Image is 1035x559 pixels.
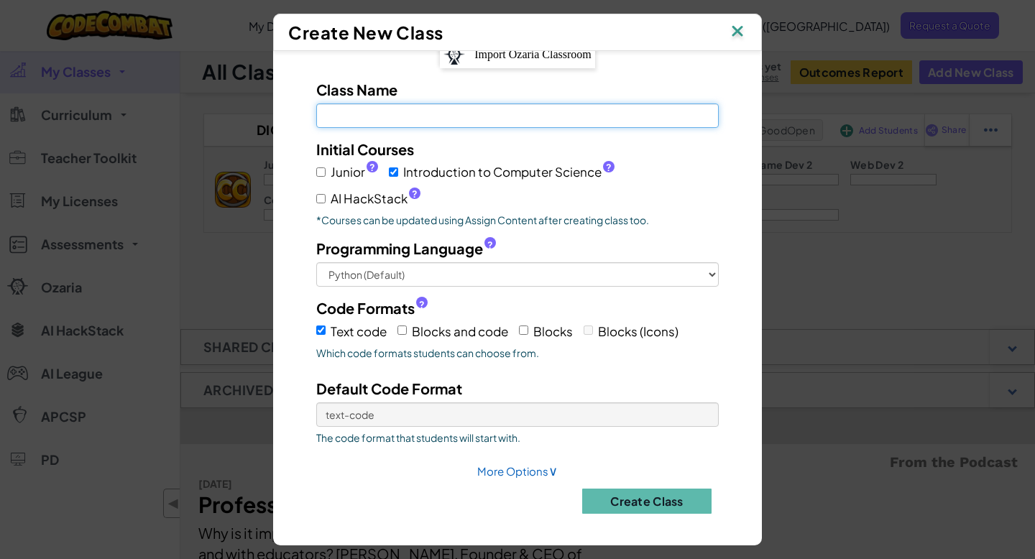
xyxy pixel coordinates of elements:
span: Blocks [533,323,573,339]
span: Blocks (Icons) [598,323,678,339]
span: ? [419,299,425,310]
span: Blocks and code [412,323,508,339]
span: Junior [331,162,378,183]
span: Class Name [316,80,397,98]
span: Programming Language [316,238,483,259]
span: AI HackStack [331,188,420,209]
span: Introduction to Computer Science [403,162,615,183]
span: Default Code Format [316,379,462,397]
span: Text code [331,323,387,339]
input: Introduction to Computer Science? [389,167,398,177]
span: Create New Class [288,22,443,43]
span: The code format that students will start with. [316,430,719,445]
span: ? [369,162,375,173]
label: Initial Courses [316,139,414,160]
button: Create Class [582,489,712,514]
p: *Courses can be updated using Assign Content after creating class too. [316,213,719,227]
a: More Options [477,464,558,478]
input: Blocks [519,325,528,335]
span: Import Ozaria Classroom [474,48,592,60]
span: Code Formats [316,297,415,318]
input: Blocks and code [397,325,407,335]
img: IconClose.svg [728,22,747,43]
input: Text code [316,325,326,335]
input: AI HackStack? [316,194,326,203]
span: ∨ [548,462,558,479]
img: ozaria-logo.png [443,45,465,65]
input: Blocks (Icons) [584,325,593,335]
span: ? [487,239,493,251]
input: Junior? [316,167,326,177]
span: ? [606,162,612,173]
span: Which code formats students can choose from. [316,346,719,360]
span: ? [412,188,418,200]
